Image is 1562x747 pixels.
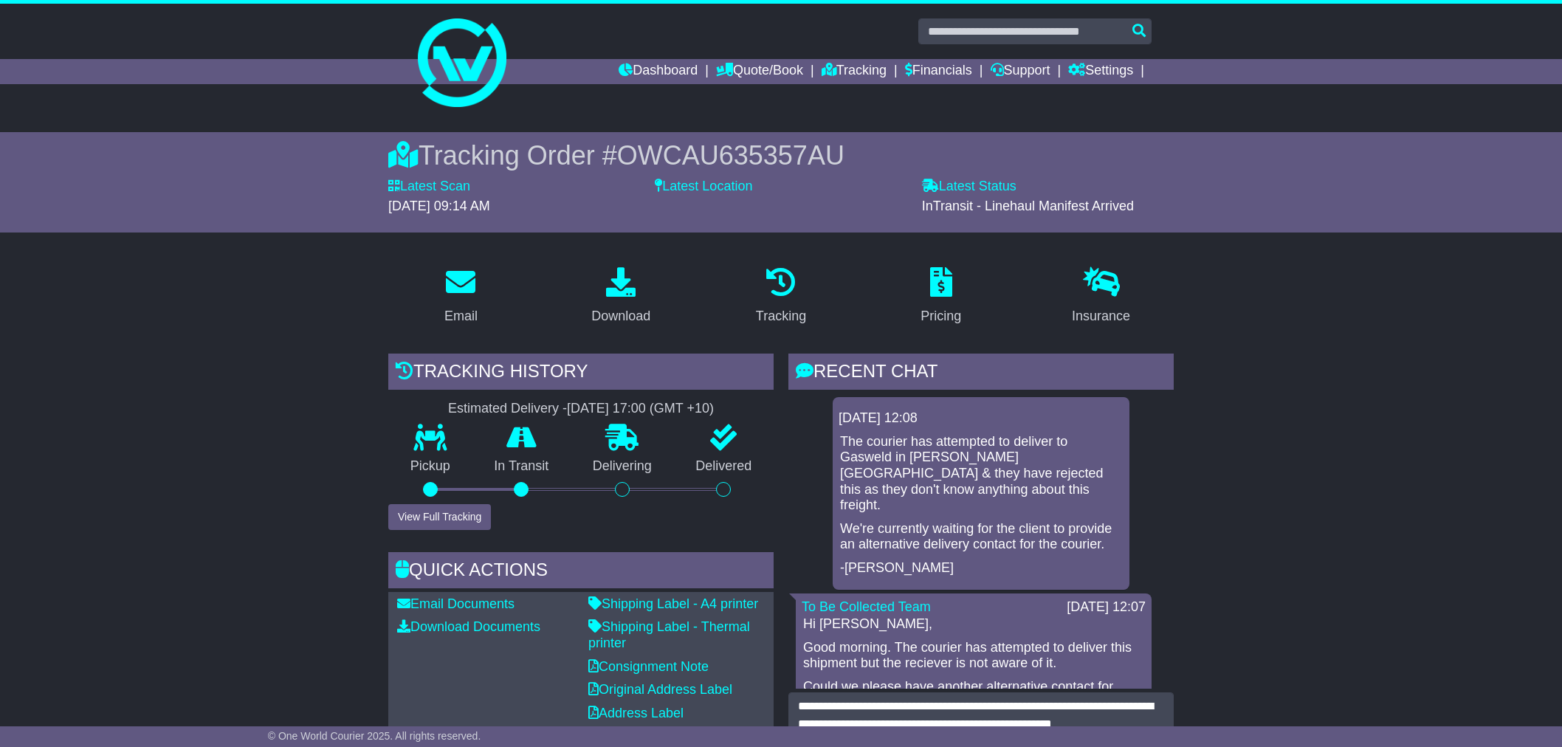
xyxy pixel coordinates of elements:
[588,596,758,611] a: Shipping Label - A4 printer
[1072,306,1130,326] div: Insurance
[444,306,478,326] div: Email
[588,659,709,674] a: Consignment Note
[435,262,487,331] a: Email
[840,434,1122,514] p: The courier has attempted to deliver to Gasweld in [PERSON_NAME][GEOGRAPHIC_DATA] & they have rej...
[571,458,674,475] p: Delivering
[397,596,515,611] a: Email Documents
[472,458,571,475] p: In Transit
[921,306,961,326] div: Pricing
[905,59,972,84] a: Financials
[588,706,684,720] a: Address Label
[388,179,470,195] label: Latest Scan
[617,140,844,171] span: OWCAU635357AU
[588,619,750,650] a: Shipping Label - Thermal printer
[388,140,1174,171] div: Tracking Order #
[803,679,1144,711] p: Could we please have another alternative contact for delivery so we can provide it to the courier?
[1068,59,1133,84] a: Settings
[746,262,816,331] a: Tracking
[803,640,1144,672] p: Good morning. The courier has attempted to deliver this shipment but the reciever is not aware of...
[840,560,1122,576] p: -[PERSON_NAME]
[922,179,1016,195] label: Latest Status
[756,306,806,326] div: Tracking
[1067,599,1146,616] div: [DATE] 12:07
[268,730,481,742] span: © One World Courier 2025. All rights reserved.
[803,616,1144,633] p: Hi [PERSON_NAME],
[840,521,1122,553] p: We're currently waiting for the client to provide an alternative delivery contact for the courier.
[397,619,540,634] a: Download Documents
[388,552,774,592] div: Quick Actions
[716,59,803,84] a: Quote/Book
[1062,262,1140,331] a: Insurance
[582,262,660,331] a: Download
[655,179,752,195] label: Latest Location
[822,59,887,84] a: Tracking
[991,59,1050,84] a: Support
[588,682,732,697] a: Original Address Label
[674,458,774,475] p: Delivered
[591,306,650,326] div: Download
[802,599,931,614] a: To Be Collected Team
[839,410,1124,427] div: [DATE] 12:08
[619,59,698,84] a: Dashboard
[388,354,774,393] div: Tracking history
[922,199,1134,213] span: InTransit - Linehaul Manifest Arrived
[788,354,1174,393] div: RECENT CHAT
[388,199,490,213] span: [DATE] 09:14 AM
[911,262,971,331] a: Pricing
[388,458,472,475] p: Pickup
[567,401,714,417] div: [DATE] 17:00 (GMT +10)
[388,401,774,417] div: Estimated Delivery -
[388,504,491,530] button: View Full Tracking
